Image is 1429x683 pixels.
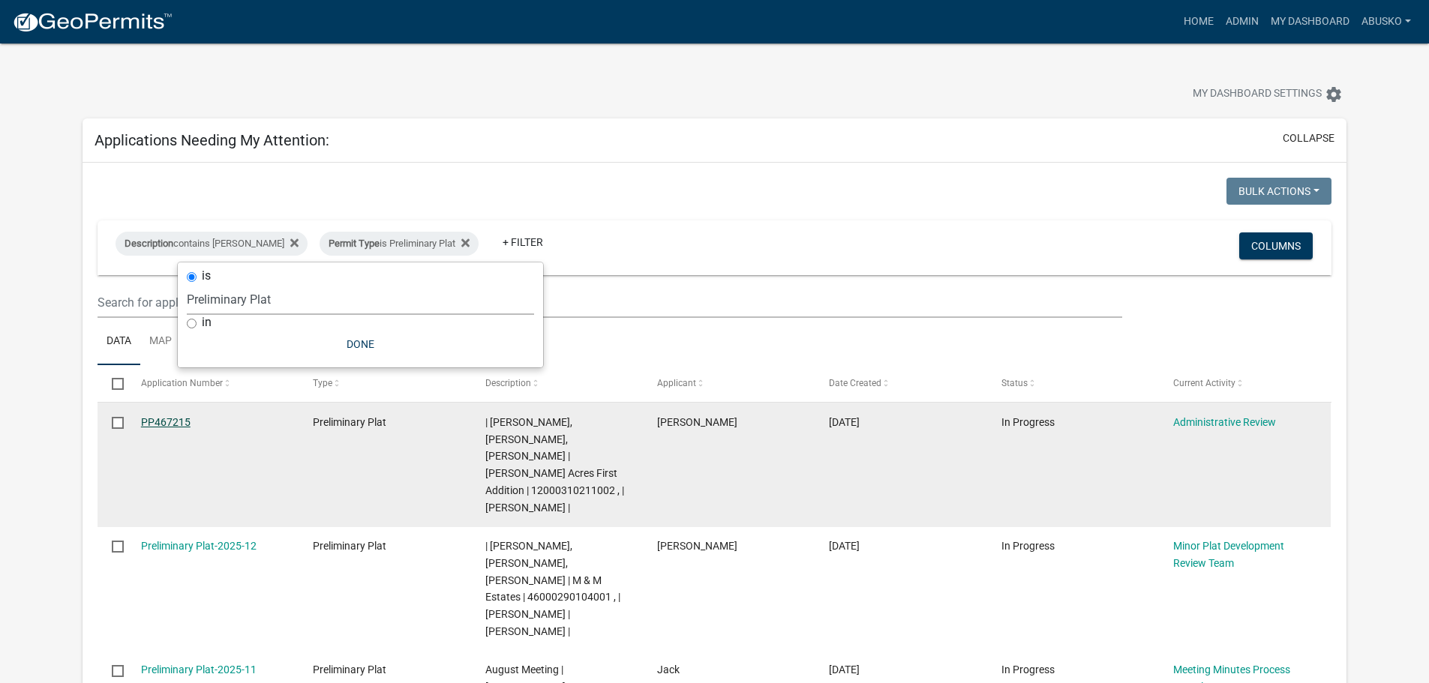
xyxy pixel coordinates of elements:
[657,378,696,388] span: Applicant
[1265,7,1355,36] a: My Dashboard
[657,416,737,428] span: Maverick Larson
[1001,540,1055,552] span: In Progress
[313,416,386,428] span: Preliminary Plat
[320,232,479,256] div: is Preliminary Plat
[187,331,534,358] button: Done
[1001,416,1055,428] span: In Progress
[127,365,299,401] datatable-header-cell: Application Number
[1220,7,1265,36] a: Admin
[829,378,881,388] span: Date Created
[95,131,329,149] h5: Applications Needing My Attention:
[485,378,531,388] span: Description
[829,664,860,676] span: 07/01/2025
[491,229,555,256] a: + Filter
[1283,130,1334,146] button: collapse
[141,378,223,388] span: Application Number
[657,540,737,552] span: Josh Pfeffer
[116,232,308,256] div: contains [PERSON_NAME]
[1178,7,1220,36] a: Home
[313,378,332,388] span: Type
[829,540,860,552] span: 07/31/2025
[299,365,470,401] datatable-header-cell: Type
[125,238,173,249] span: Description
[329,238,380,249] span: Permit Type
[98,318,140,366] a: Data
[1173,540,1284,569] a: Minor Plat Development Review Team
[202,270,211,282] label: is
[1173,416,1276,428] a: Administrative Review
[141,540,257,552] a: Preliminary Plat-2025-12
[987,365,1159,401] datatable-header-cell: Status
[313,540,386,552] span: Preliminary Plat
[141,664,257,676] a: Preliminary Plat-2025-11
[1226,178,1331,205] button: Bulk Actions
[98,287,1121,318] input: Search for applications
[829,416,860,428] span: 08/21/2025
[485,540,620,637] span: | Amy Busko, Christopher LeClair, Kyle Westergard | M & M Estates | 46000290104001 , | LOREN ELLE...
[470,365,642,401] datatable-header-cell: Description
[657,664,680,676] span: Jack
[815,365,986,401] datatable-header-cell: Date Created
[485,416,624,514] span: | Amy Busko, Christopher LeClair, Kyle Westergard | Arvig Acres First Addition | 12000310211002 ,...
[1239,232,1313,259] button: Columns
[202,316,212,328] label: in
[98,365,126,401] datatable-header-cell: Select
[1001,664,1055,676] span: In Progress
[313,664,386,676] span: Preliminary Plat
[1325,85,1343,103] i: settings
[140,318,181,366] a: Map
[1159,365,1331,401] datatable-header-cell: Current Activity
[1355,7,1417,36] a: abusko
[1193,85,1322,103] span: My Dashboard Settings
[1181,79,1355,109] button: My Dashboard Settingssettings
[1173,378,1235,388] span: Current Activity
[643,365,815,401] datatable-header-cell: Applicant
[1001,378,1028,388] span: Status
[141,416,191,428] a: PP467215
